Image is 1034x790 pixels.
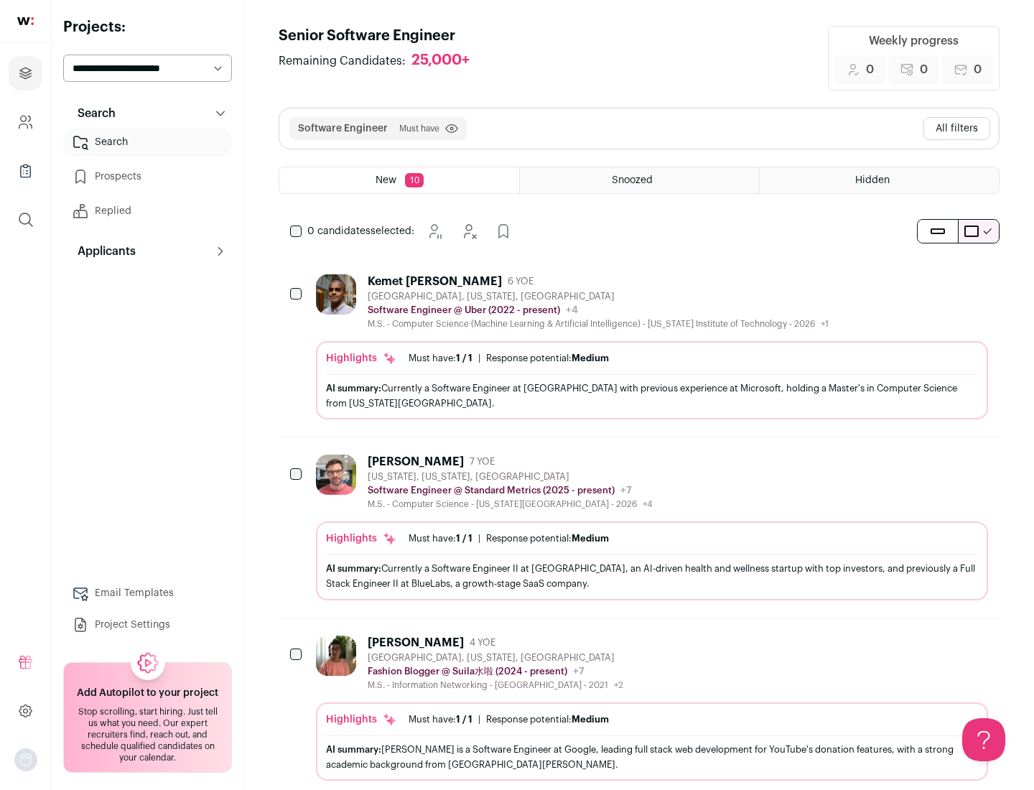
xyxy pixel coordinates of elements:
span: +2 [614,681,623,689]
div: M.S. - Computer Science (Machine Learning & Artificial Intelligence) - [US_STATE] Institute of Te... [368,318,829,330]
p: Fashion Blogger @ Suila水啦 (2024 - present) [368,666,567,677]
a: Snoozed [520,167,759,193]
div: M.S. - Computer Science - [US_STATE][GEOGRAPHIC_DATA] - 2026 [368,498,653,510]
span: 1 / 1 [456,534,472,543]
iframe: Help Scout Beacon - Open [962,718,1005,761]
div: [GEOGRAPHIC_DATA], [US_STATE], [GEOGRAPHIC_DATA] [368,291,829,302]
a: Company and ATS Settings [9,105,42,139]
span: 0 candidates [307,226,371,236]
button: Open dropdown [14,748,37,771]
button: Software Engineer [298,121,388,136]
span: +4 [643,500,653,508]
a: Company Lists [9,154,42,188]
a: [PERSON_NAME] 7 YOE [US_STATE], [US_STATE], [GEOGRAPHIC_DATA] Software Engineer @ Standard Metric... [316,455,988,600]
span: New [376,175,396,185]
span: +7 [620,485,632,496]
span: 1 / 1 [456,715,472,724]
div: [PERSON_NAME] [368,455,464,469]
span: 0 [974,61,982,78]
div: Highlights [326,531,397,546]
a: Add Autopilot to your project Stop scrolling, start hiring. Just tell us what you need. Our exper... [63,662,232,773]
button: Snooze [420,217,449,246]
div: Kemet [PERSON_NAME] [368,274,502,289]
div: [PERSON_NAME] is a Software Engineer at Google, leading full stack web development for YouTube's ... [326,742,978,772]
a: Email Templates [63,579,232,608]
img: 1d26598260d5d9f7a69202d59cf331847448e6cffe37083edaed4f8fc8795bfe [316,274,356,315]
span: Medium [572,715,609,724]
img: 322c244f3187aa81024ea13e08450523775794405435f85740c15dbe0cd0baab.jpg [316,636,356,676]
div: Response potential: [486,353,609,364]
ul: | [409,353,609,364]
p: Applicants [69,243,136,260]
span: 0 [920,61,928,78]
span: selected: [307,224,414,238]
span: 6 YOE [508,276,534,287]
a: Prospects [63,162,232,191]
a: Search [63,128,232,157]
span: AI summary: [326,564,381,573]
div: Response potential: [486,714,609,725]
button: Search [63,99,232,128]
span: 10 [405,173,424,187]
a: [PERSON_NAME] 4 YOE [GEOGRAPHIC_DATA], [US_STATE], [GEOGRAPHIC_DATA] Fashion Blogger @ Suila水啦 (2... [316,636,988,781]
div: [GEOGRAPHIC_DATA], [US_STATE], [GEOGRAPHIC_DATA] [368,652,623,664]
div: Stop scrolling, start hiring. Just tell us what you need. Our expert recruiters find, reach out, ... [73,706,223,763]
a: Hidden [760,167,999,193]
span: 1 / 1 [456,353,472,363]
span: +1 [821,320,829,328]
button: Add to Prospects [489,217,518,246]
h2: Add Autopilot to your project [77,686,218,700]
span: AI summary: [326,745,381,754]
span: Medium [572,534,609,543]
button: All filters [923,117,990,140]
div: Response potential: [486,533,609,544]
span: AI summary: [326,384,381,393]
button: Applicants [63,237,232,266]
a: Kemet [PERSON_NAME] 6 YOE [GEOGRAPHIC_DATA], [US_STATE], [GEOGRAPHIC_DATA] Software Engineer @ Ub... [316,274,988,419]
img: 0fb184815f518ed3bcaf4f46c87e3bafcb34ea1ec747045ab451f3ffb05d485a [316,455,356,495]
span: Remaining Candidates: [279,52,406,70]
span: +7 [573,666,584,677]
img: nopic.png [14,748,37,771]
div: Highlights [326,351,397,366]
span: 0 [866,61,874,78]
span: Medium [572,353,609,363]
h2: Projects: [63,17,232,37]
div: Currently a Software Engineer II at [GEOGRAPHIC_DATA], an AI-driven health and wellness startup w... [326,561,978,591]
img: wellfound-shorthand-0d5821cbd27db2630d0214b213865d53afaa358527fdda9d0ea32b1df1b89c2c.svg [17,17,34,25]
div: M.S. - Information Networking - [GEOGRAPHIC_DATA] - 2021 [368,679,623,691]
div: [US_STATE], [US_STATE], [GEOGRAPHIC_DATA] [368,471,653,483]
ul: | [409,714,609,725]
h1: Senior Software Engineer [279,26,484,46]
div: [PERSON_NAME] [368,636,464,650]
div: Must have: [409,353,472,364]
div: Weekly progress [869,32,959,50]
span: +4 [566,305,578,315]
span: 4 YOE [470,637,495,649]
a: Project Settings [63,610,232,639]
div: Must have: [409,533,472,544]
button: Hide [455,217,483,246]
span: Hidden [855,175,890,185]
div: Currently a Software Engineer at [GEOGRAPHIC_DATA] with previous experience at Microsoft, holding... [326,381,978,411]
p: Search [69,105,116,122]
ul: | [409,533,609,544]
span: 7 YOE [470,456,495,468]
a: Projects [9,56,42,90]
span: Snoozed [612,175,653,185]
div: 25,000+ [411,52,470,70]
div: Highlights [326,712,397,727]
div: Must have: [409,714,472,725]
p: Software Engineer @ Uber (2022 - present) [368,305,560,316]
span: Must have [399,123,439,134]
a: Replied [63,197,232,226]
p: Software Engineer @ Standard Metrics (2025 - present) [368,485,615,496]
